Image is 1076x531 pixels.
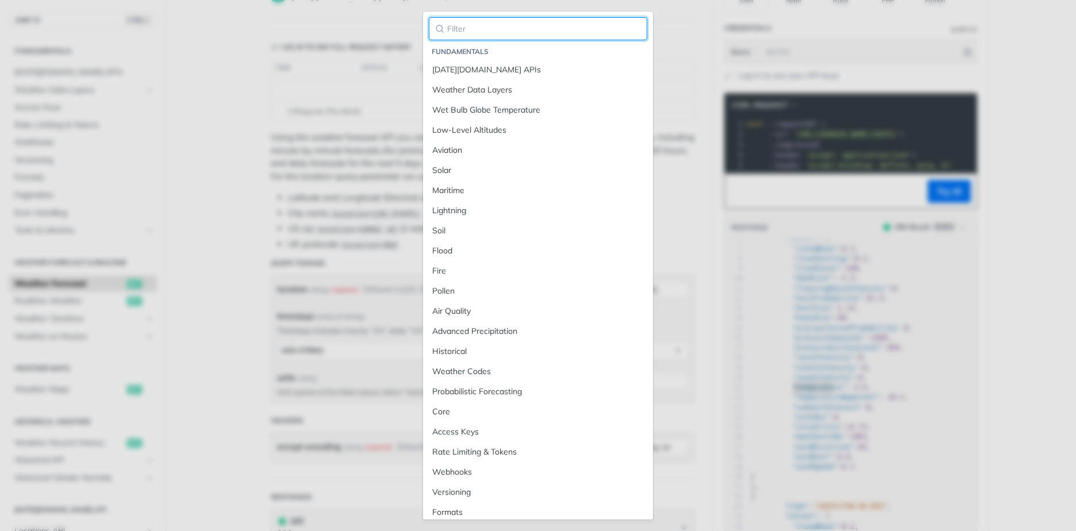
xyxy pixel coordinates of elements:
[429,241,647,260] a: Flood
[429,261,647,280] a: Fire
[432,104,644,116] div: Wet Bulb Globe Temperature
[432,506,644,518] div: Formats
[432,466,644,478] div: Webhooks
[432,144,644,156] div: Aviation
[429,221,647,240] a: Soil
[429,382,647,401] a: Probabilistic Forecasting
[429,322,647,341] a: Advanced Precipitation
[432,184,644,197] div: Maritime
[432,124,644,136] div: Low-Level Altitudes
[432,406,644,418] div: Core
[432,84,644,96] div: Weather Data Layers
[429,463,647,482] a: Webhooks
[429,422,647,441] a: Access Keys
[429,342,647,361] a: Historical
[432,345,644,357] div: Historical
[432,64,644,76] div: [DATE][DOMAIN_NAME] APIs
[432,486,644,498] div: Versioning
[429,302,647,321] a: Air Quality
[429,80,647,99] a: Weather Data Layers
[429,181,647,200] a: Maritime
[429,17,647,40] input: Filter
[432,245,644,257] div: Flood
[429,483,647,502] a: Versioning
[432,325,644,337] div: Advanced Precipitation
[429,60,647,79] a: [DATE][DOMAIN_NAME] APIs
[429,503,647,522] a: Formats
[432,386,644,398] div: Probabilistic Forecasting
[429,141,647,160] a: Aviation
[429,161,647,180] a: Solar
[429,442,647,461] a: Rate Limiting & Tokens
[429,121,647,140] a: Low-Level Altitudes
[429,402,647,421] a: Core
[429,101,647,120] a: Wet Bulb Globe Temperature
[432,46,647,57] li: Fundamentals
[432,205,644,217] div: Lightning
[432,225,644,237] div: Soil
[429,362,647,381] a: Weather Codes
[432,365,644,378] div: Weather Codes
[432,285,644,297] div: Pollen
[432,265,644,277] div: Fire
[432,446,644,458] div: Rate Limiting & Tokens
[429,201,647,220] a: Lightning
[432,164,644,176] div: Solar
[432,426,644,438] div: Access Keys
[432,305,644,317] div: Air Quality
[429,282,647,301] a: Pollen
